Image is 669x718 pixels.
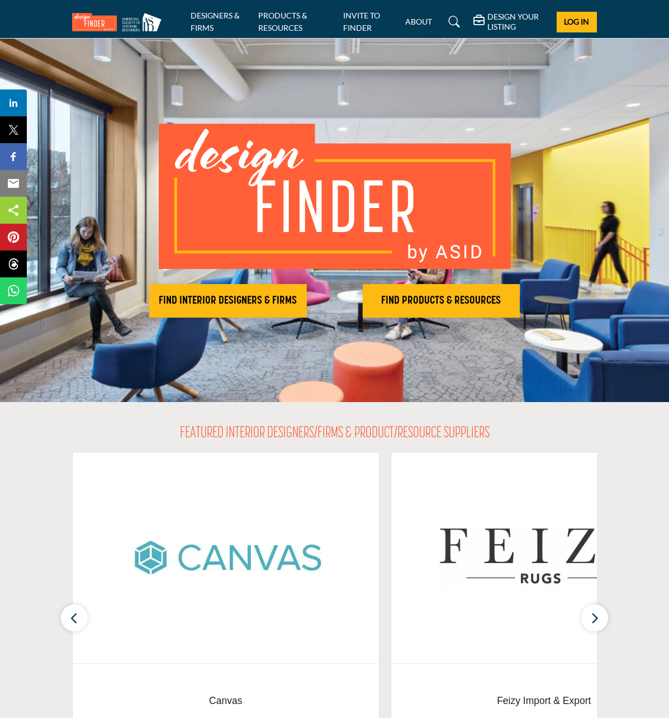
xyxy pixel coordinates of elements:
[405,17,432,26] a: ABOUT
[557,12,597,32] button: Log In
[487,12,548,32] h5: DESIGN YOUR LISTING
[191,11,240,32] a: DESIGNERS & FIRMS
[153,294,303,308] h2: FIND INTERIOR DESIGNERS & FIRMS
[343,11,380,32] a: INVITE TO FINDER
[159,124,511,269] img: image
[73,452,379,663] img: Canvas
[473,12,548,32] div: DESIGN YOUR LISTING
[438,13,467,31] a: Search
[89,693,362,708] span: Canvas
[366,294,517,308] h2: FIND PRODUCTS & RESOURCES
[564,17,589,26] span: Log In
[363,284,520,318] button: FIND PRODUCTS & RESOURCES
[149,284,307,318] button: FIND INTERIOR DESIGNERS & FIRMS
[72,13,167,31] img: Site Logo
[89,686,362,716] a: Canvas
[258,11,307,32] a: PRODUCTS & RESOURCES
[180,424,490,443] h2: FEATURED INTERIOR DESIGNERS/FIRMS & PRODUCT/RESOURCE SUPPLIERS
